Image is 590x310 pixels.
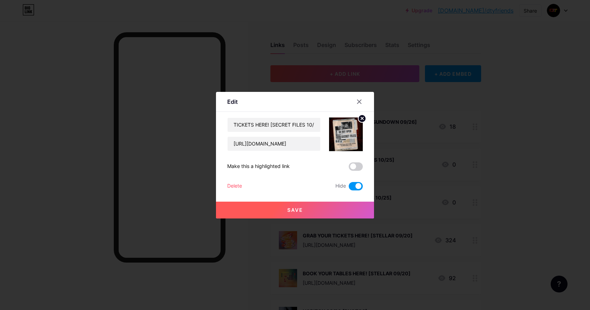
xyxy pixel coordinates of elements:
[228,118,320,132] input: Title
[329,117,363,151] img: link_thumbnail
[287,207,303,213] span: Save
[227,182,242,190] div: Delete
[335,182,346,190] span: Hide
[228,137,320,151] input: URL
[227,162,290,171] div: Make this a highlighted link
[216,202,374,218] button: Save
[227,97,238,106] div: Edit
